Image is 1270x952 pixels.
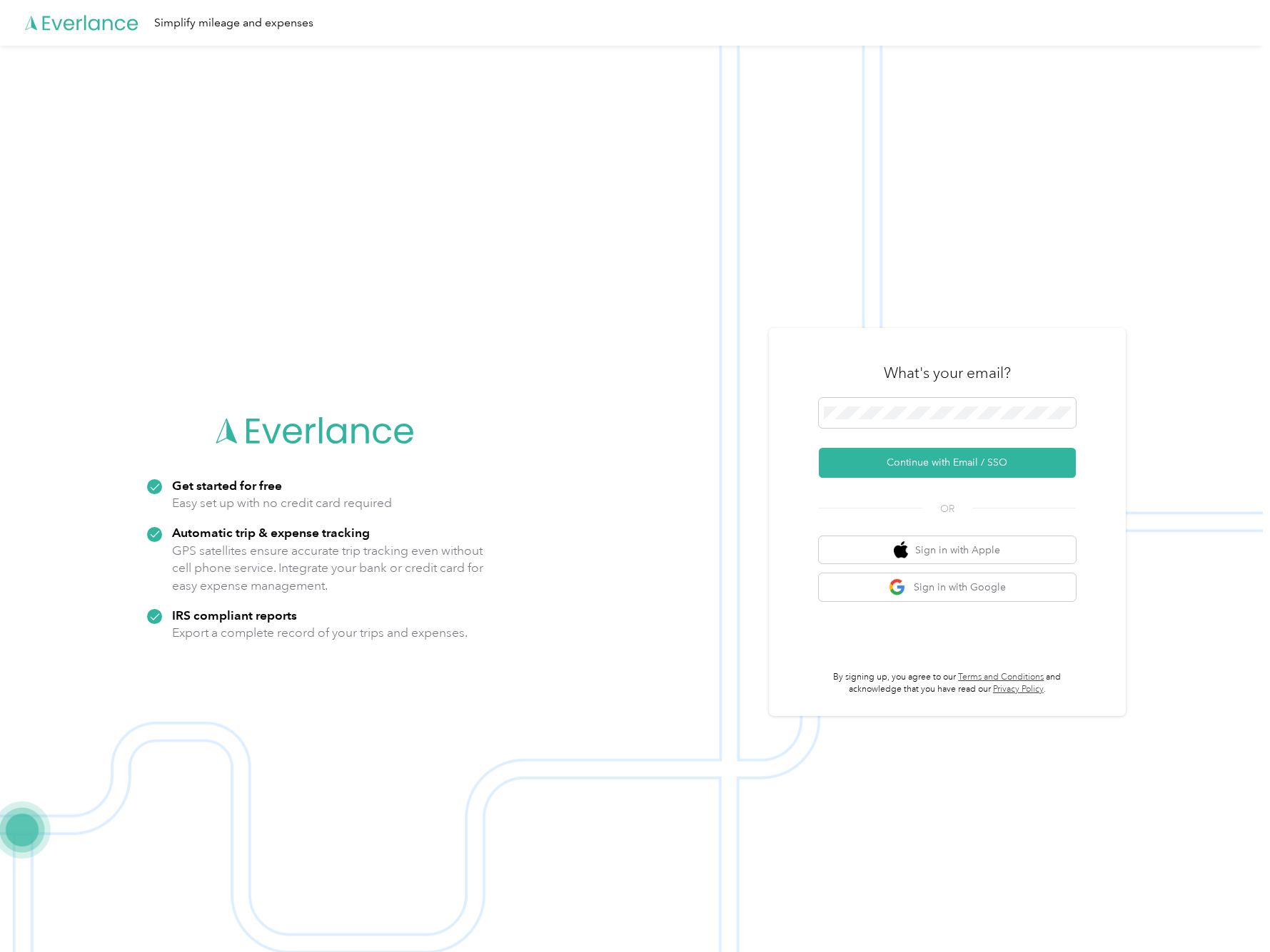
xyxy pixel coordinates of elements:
a: Terms and Conditions [958,672,1044,682]
p: Export a complete record of your trips and expenses. [172,624,468,642]
a: Privacy Policy [993,684,1044,695]
img: apple logo [894,541,908,559]
div: Simplify mileage and expenses [154,14,313,32]
p: GPS satellites ensure accurate trip tracking even without cell phone service. Integrate your bank... [172,542,484,595]
button: Continue with Email / SSO [819,448,1076,478]
strong: Automatic trip & expense tracking [172,525,370,540]
strong: Get started for free [172,478,282,493]
h3: What's your email? [884,363,1011,383]
button: apple logoSign in with Apple [819,536,1076,564]
img: google logo [889,578,907,596]
p: Easy set up with no credit card required [172,494,392,512]
button: google logoSign in with Google [819,573,1076,601]
p: By signing up, you agree to our and acknowledge that you have read our . [819,671,1076,696]
strong: IRS compliant reports [172,608,297,623]
span: OR [922,501,972,516]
